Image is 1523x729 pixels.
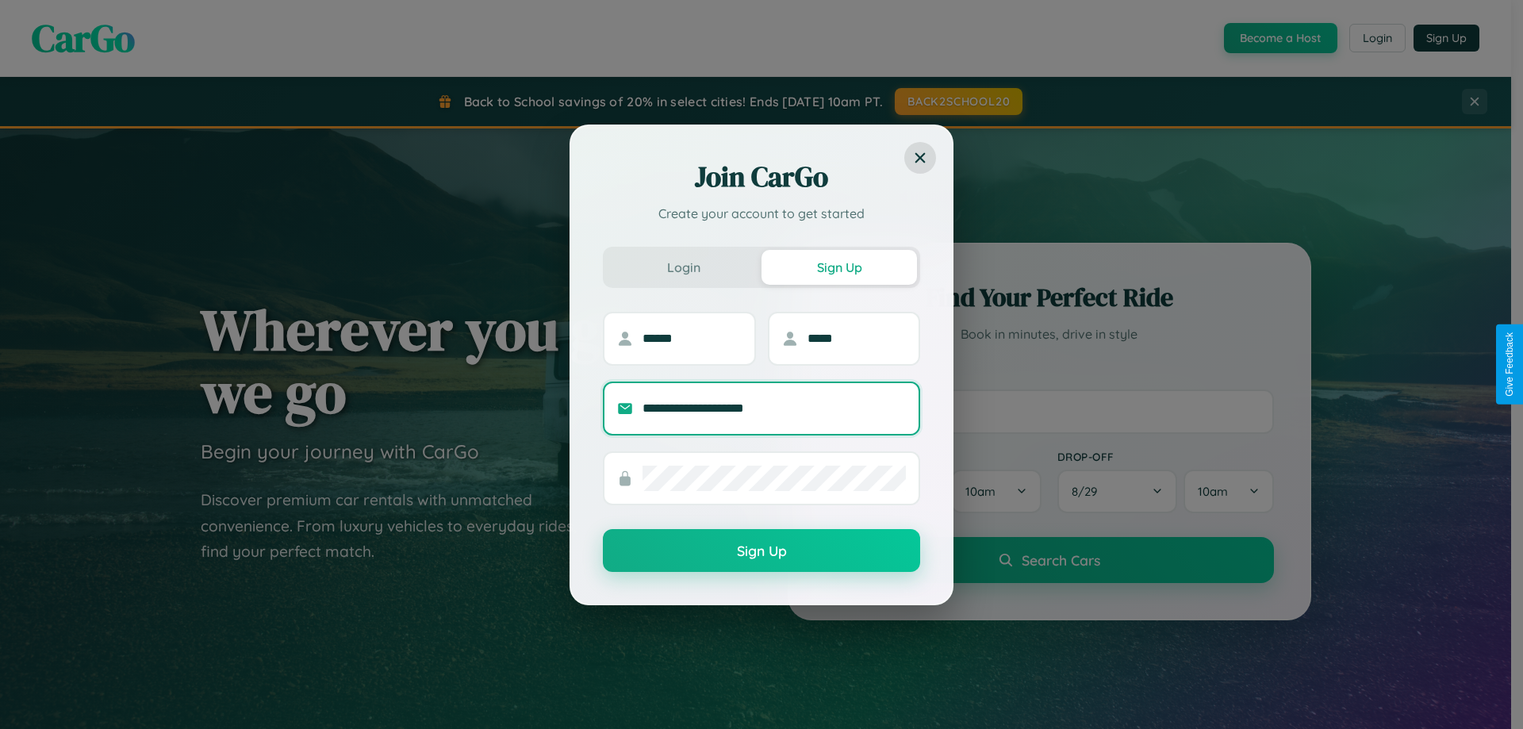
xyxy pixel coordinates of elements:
button: Sign Up [761,250,917,285]
div: Give Feedback [1504,332,1515,397]
p: Create your account to get started [603,204,920,223]
button: Sign Up [603,529,920,572]
button: Login [606,250,761,285]
h2: Join CarGo [603,158,920,196]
